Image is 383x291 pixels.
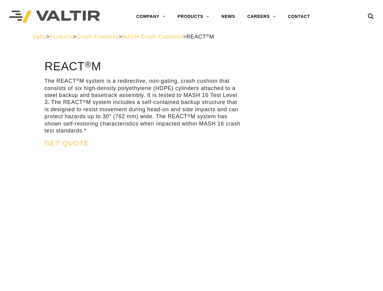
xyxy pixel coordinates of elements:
[282,11,316,23] a: CONTACT
[45,140,240,147] a: Get Quote
[172,11,216,23] a: PRODUCTS
[206,33,209,38] sup: ®
[186,34,214,40] span: REACT M
[122,34,183,40] a: MASH Crash Cushions
[45,78,240,134] p: The REACT M system is a redirective, non-gating, crash cushion that consists of six high-density ...
[45,139,89,147] span: Get Quote
[33,33,351,40] div: > > > >
[85,59,92,69] sup: ®
[50,34,73,40] a: Products
[215,11,241,23] a: NEWS
[33,34,46,40] a: Valtir
[45,60,240,73] h1: REACT M
[83,99,86,104] sup: ®
[187,113,191,118] sup: ®
[9,11,100,23] img: Valtir
[130,11,172,23] a: COMPANY
[76,34,119,40] a: Crash Cushions
[241,11,282,23] a: CAREERS
[76,78,79,82] sup: ®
